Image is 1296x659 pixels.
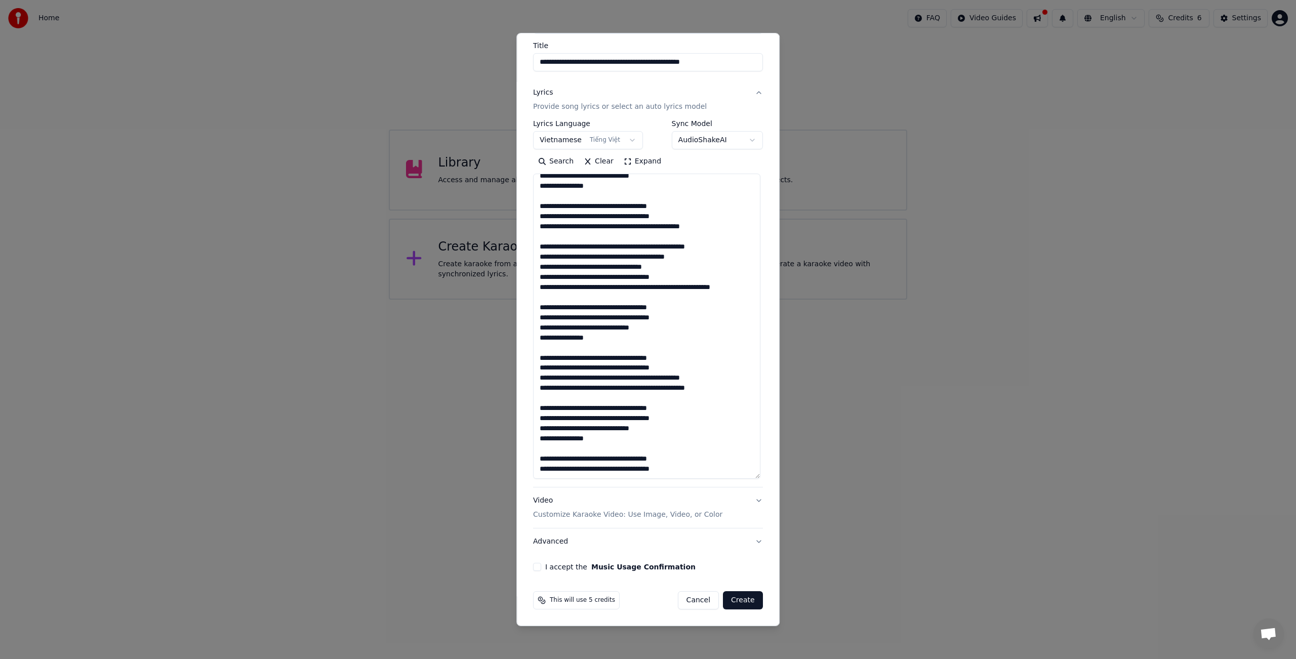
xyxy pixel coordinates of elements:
button: Advanced [533,528,763,555]
div: Lyrics [533,88,553,98]
button: Cancel [678,591,719,609]
button: I accept the [591,563,696,570]
div: LyricsProvide song lyrics or select an auto lyrics model [533,120,763,487]
span: This will use 5 credits [550,596,615,604]
p: Provide song lyrics or select an auto lyrics model [533,102,707,112]
label: Title [533,42,763,49]
button: Clear [579,153,619,170]
button: LyricsProvide song lyrics or select an auto lyrics model [533,79,763,120]
button: Create [723,591,763,609]
p: Customize Karaoke Video: Use Image, Video, or Color [533,510,722,520]
div: Choose File [534,15,590,33]
label: Lyrics Language [533,120,643,127]
button: Expand [619,153,666,170]
label: Sync Model [672,120,763,127]
label: I accept the [545,563,696,570]
button: Search [533,153,579,170]
button: VideoCustomize Karaoke Video: Use Image, Video, or Color [533,487,763,528]
div: Video [533,496,722,520]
